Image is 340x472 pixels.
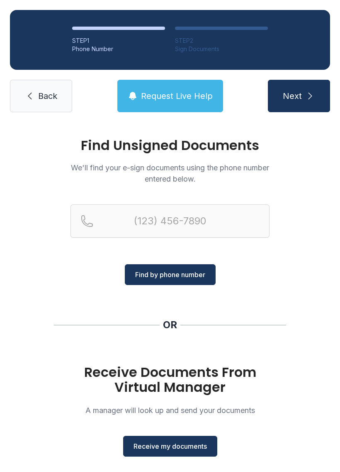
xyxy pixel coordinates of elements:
[70,405,270,416] p: A manager will look up and send your documents
[141,90,213,102] span: Request Live Help
[70,162,270,184] p: We'll find your e-sign documents using the phone number entered below.
[72,37,165,45] div: STEP 1
[175,37,268,45] div: STEP 2
[175,45,268,53] div: Sign Documents
[70,139,270,152] h1: Find Unsigned Documents
[283,90,302,102] span: Next
[163,318,177,332] div: OR
[38,90,57,102] span: Back
[135,270,205,280] span: Find by phone number
[134,441,207,451] span: Receive my documents
[72,45,165,53] div: Phone Number
[70,204,270,238] input: Reservation phone number
[70,365,270,395] h1: Receive Documents From Virtual Manager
